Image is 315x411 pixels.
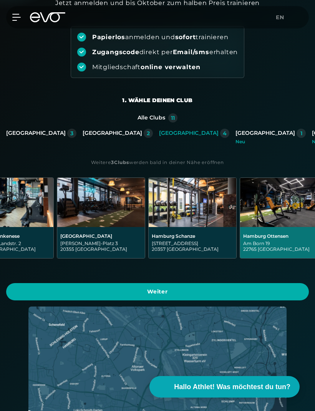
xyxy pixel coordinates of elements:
div: [GEOGRAPHIC_DATA] [235,130,295,137]
div: [GEOGRAPHIC_DATA] [159,130,219,137]
span: Weiter [15,288,300,296]
a: Weiter [6,283,309,300]
div: [STREET_ADDRESS] 20357 [GEOGRAPHIC_DATA] [152,240,233,252]
div: Hamburg Schanze [152,233,233,239]
strong: Papierlos [92,33,125,41]
button: Hallo Athlet! Was möchtest du tun? [149,376,300,398]
img: Hamburg Schanze [149,178,236,227]
strong: online verwalten [141,63,201,71]
div: [GEOGRAPHIC_DATA] [60,233,142,239]
a: en [276,13,289,22]
div: 11 [171,115,175,121]
img: Hamburg Stadthausbrücke [57,178,145,227]
div: direkt per erhalten [92,48,238,56]
strong: sofort [175,33,196,41]
div: Mitgliedschaft [92,63,201,71]
strong: Email/sms [173,48,209,56]
span: en [276,14,284,21]
div: anmelden und trainieren [92,33,229,41]
strong: Clubs [114,159,129,165]
div: [GEOGRAPHIC_DATA] [6,130,66,137]
span: Hallo Athlet! Was möchtest du tun? [174,382,290,392]
strong: 3 [111,159,114,165]
div: 2 [147,131,150,136]
div: 4 [223,131,227,136]
div: [GEOGRAPHIC_DATA] [83,130,142,137]
strong: Zugangscode [92,48,139,56]
div: [PERSON_NAME]-Platz 3 20355 [GEOGRAPHIC_DATA] [60,240,142,252]
div: Neu [235,139,306,144]
div: 1 [300,131,302,136]
div: 1. Wähle deinen Club [122,96,192,104]
div: Alle Clubs [138,114,165,121]
div: 3 [70,131,73,136]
